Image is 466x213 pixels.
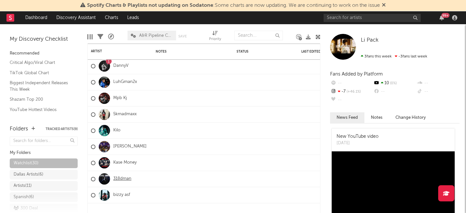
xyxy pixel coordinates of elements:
[97,27,103,46] div: Filters
[382,3,386,8] span: Dismiss
[441,13,449,18] div: 99 +
[46,127,78,131] button: Tracked Artists(9)
[10,149,78,157] div: My Folders
[113,176,131,182] a: 318dman
[91,49,139,53] div: Artist
[209,27,221,46] div: Priority
[416,87,460,96] div: --
[389,112,432,123] button: Change History
[113,192,130,198] a: bizzy asf
[113,160,137,166] a: Kase Money
[87,3,213,8] span: Spotify Charts & Playlists not updating on Sodatone
[330,79,373,87] div: --
[364,112,389,123] button: Notes
[361,37,379,44] a: Li Pack
[100,11,123,24] a: Charts
[156,50,220,54] div: Notes
[10,170,78,179] a: Dallas Artists(6)
[10,69,71,76] a: TikTok Global Chart
[324,14,421,22] input: Search for artists
[10,106,71,113] a: YouTube Hottest Videos
[439,15,444,20] button: 99+
[10,35,78,43] div: My Discovery Checklist
[14,182,32,190] div: Artists ( 11 )
[209,35,221,43] div: Priority
[113,63,128,69] a: DannyV
[10,50,78,57] div: Recommended
[113,96,127,101] a: Mpb Kj
[330,96,373,104] div: --
[14,193,34,201] div: Spanish ( 6 )
[361,55,427,58] span: -3 fans last week
[139,34,173,38] span: A&R Pipeline Collaboration Official
[178,35,187,38] button: Save
[14,171,43,178] div: Dallas Artists ( 6 )
[234,31,283,40] input: Search...
[113,112,137,117] a: 5kmadmaxx
[87,27,93,46] div: Edit Columns
[346,90,361,94] span: +46.1 %
[237,50,279,54] div: Status
[113,128,120,133] a: Kilo
[52,11,100,24] a: Discovery Assistant
[389,82,397,85] span: 0 %
[373,87,416,96] div: --
[330,87,373,96] div: -7
[416,79,460,87] div: --
[330,72,383,76] span: Fans Added by Platform
[10,79,71,93] a: Biggest Independent Releases This Week
[21,11,52,24] a: Dashboard
[10,192,78,202] a: Spanish(6)
[10,96,71,103] a: Shazam Top 200
[123,11,143,24] a: Leads
[113,79,137,85] a: LuhGman2x
[113,144,147,149] a: [PERSON_NAME]
[337,140,379,147] div: [DATE]
[108,27,114,46] div: A&R Pipeline
[337,133,379,140] div: New YouTube video
[10,125,28,133] div: Folders
[10,158,78,168] a: Watchlist(30)
[10,137,78,146] input: Search for folders...
[330,112,364,123] button: News Feed
[10,181,78,191] a: Artists(11)
[14,159,39,167] div: Watchlist ( 30 )
[301,50,324,54] div: Last Edited
[361,55,392,58] span: 3 fans this week
[10,59,71,66] a: Critical Algo/Viral Chart
[373,79,416,87] div: 10
[87,3,380,8] span: : Some charts are now updating. We are continuing to work on the issue
[361,37,379,43] span: Li Pack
